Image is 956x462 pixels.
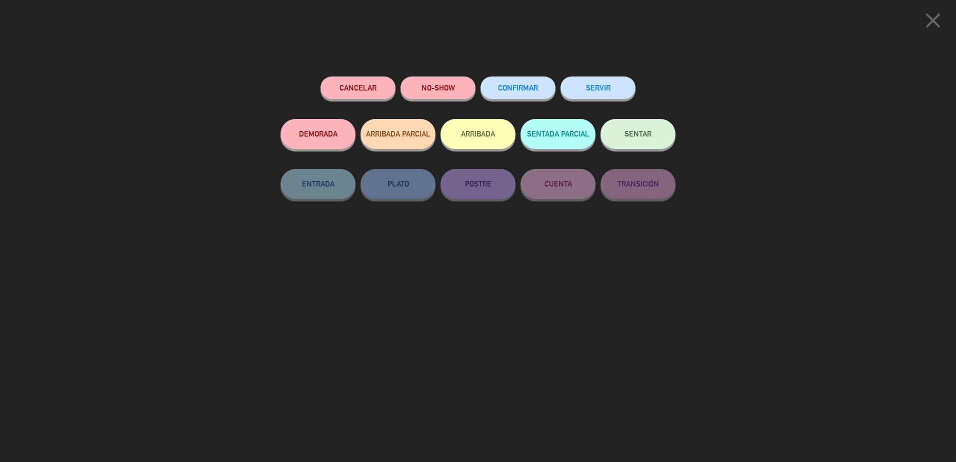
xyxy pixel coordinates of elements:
button: CUENTA [520,169,595,199]
span: SENTAR [624,129,651,138]
button: close [917,7,948,37]
button: ARRIBADA PARCIAL [360,119,435,149]
span: ARRIBADA PARCIAL [366,129,430,138]
span: CONFIRMAR [498,83,538,92]
button: ENTRADA [280,169,355,199]
button: SENTADA PARCIAL [520,119,595,149]
button: ARRIBADA [440,119,515,149]
button: CONFIRMAR [480,76,555,99]
button: SERVIR [560,76,635,99]
button: PLATO [360,169,435,199]
button: Cancelar [320,76,395,99]
button: DEMORADA [280,119,355,149]
i: close [920,8,945,33]
button: NO-SHOW [400,76,475,99]
button: TRANSICIÓN [600,169,675,199]
button: POSTRE [440,169,515,199]
button: SENTAR [600,119,675,149]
